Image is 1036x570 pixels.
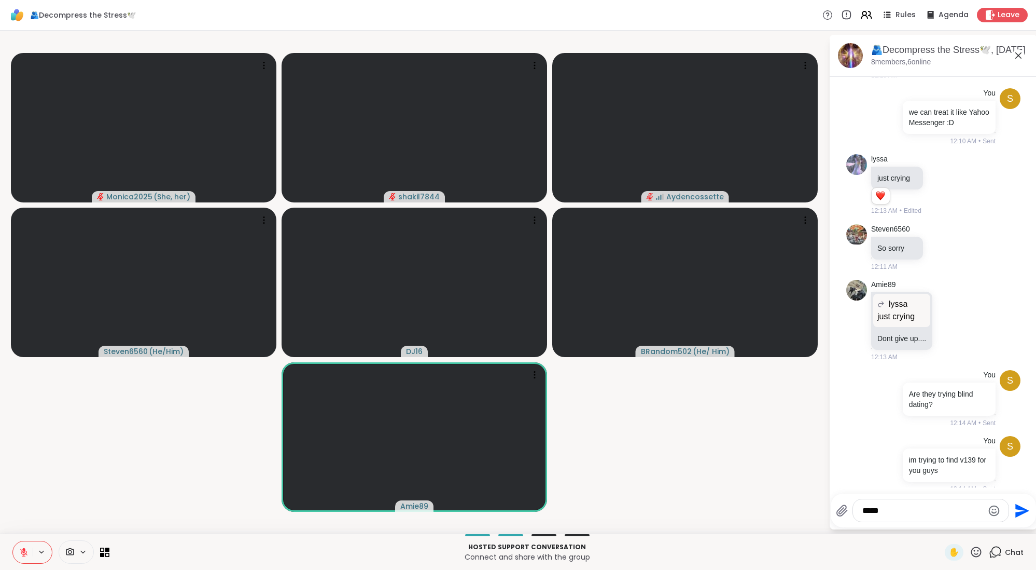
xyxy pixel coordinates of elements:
[30,10,136,20] span: 🫂Decompress the Stress🕊️
[889,298,907,310] span: lyssa
[872,188,890,205] div: Reaction list
[871,206,898,215] span: 12:13 AM
[116,542,939,552] p: Hosted support conversation
[939,10,969,20] span: Agenda
[97,193,104,200] span: audio-muted
[909,455,989,476] p: im trying to find v139 for you guys
[8,6,26,24] img: ShareWell Logomark
[1007,440,1013,454] span: s
[900,206,902,215] span: •
[846,224,867,245] img: https://sharewell-space-live.sfo3.digitaloceanspaces.com/user-generated/42cda42b-3507-48ba-b019-3...
[983,88,996,99] h4: You
[998,10,1019,20] span: Leave
[983,418,996,428] span: Sent
[641,346,692,357] span: BRandom502
[106,192,152,202] span: Monica2025
[406,346,423,357] span: DJ16
[846,280,867,301] img: https://sharewell-space-live.sfo3.digitaloceanspaces.com/user-generated/c3bd44a5-f966-4702-9748-c...
[116,552,939,562] p: Connect and share with the group
[983,436,996,446] h4: You
[838,43,863,68] img: 🫂Decompress the Stress🕊️, Sep 10
[871,154,888,165] a: lyssa
[949,546,959,559] span: ✋
[1005,547,1024,558] span: Chat
[978,484,981,494] span: •
[647,193,654,200] span: audio-muted
[149,346,184,357] span: ( He/Him )
[1009,499,1032,522] button: Send
[909,389,989,410] p: Are they trying blind dating?
[950,484,976,494] span: 12:14 AM
[1007,92,1013,106] span: s
[983,137,996,146] span: Sent
[950,137,976,146] span: 12:10 AM
[877,333,926,344] p: Dont give up....
[871,224,910,235] a: Steven6560
[846,154,867,175] img: https://sharewell-space-live.sfo3.digitaloceanspaces.com/user-generated/666f9ab0-b952-44c3-ad34-f...
[1007,374,1013,388] span: s
[877,173,917,183] p: just crying
[862,506,983,516] textarea: Type your message
[871,352,898,362] span: 12:13 AM
[871,262,898,272] span: 12:11 AM
[398,192,440,202] span: shakil7844
[871,280,895,290] a: Amie89
[988,505,1000,517] button: Emoji picker
[877,310,926,323] p: just crying
[978,418,981,428] span: •
[153,192,190,202] span: ( She, her )
[983,484,996,494] span: Sent
[895,10,916,20] span: Rules
[877,243,917,253] p: So sorry
[871,57,931,67] p: 8 members, 6 online
[909,107,989,128] p: we can treat it like Yahoo Messenger :D
[104,346,148,357] span: Steven6560
[693,346,730,357] span: ( He/ Him )
[983,370,996,381] h4: You
[871,44,1029,57] div: 🫂Decompress the Stress🕊️, [DATE]
[389,193,396,200] span: audio-muted
[666,192,724,202] span: Aydencossette
[875,192,886,200] button: Reactions: love
[400,501,428,511] span: Amie89
[950,418,976,428] span: 12:14 AM
[904,206,921,215] span: Edited
[978,137,981,146] span: •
